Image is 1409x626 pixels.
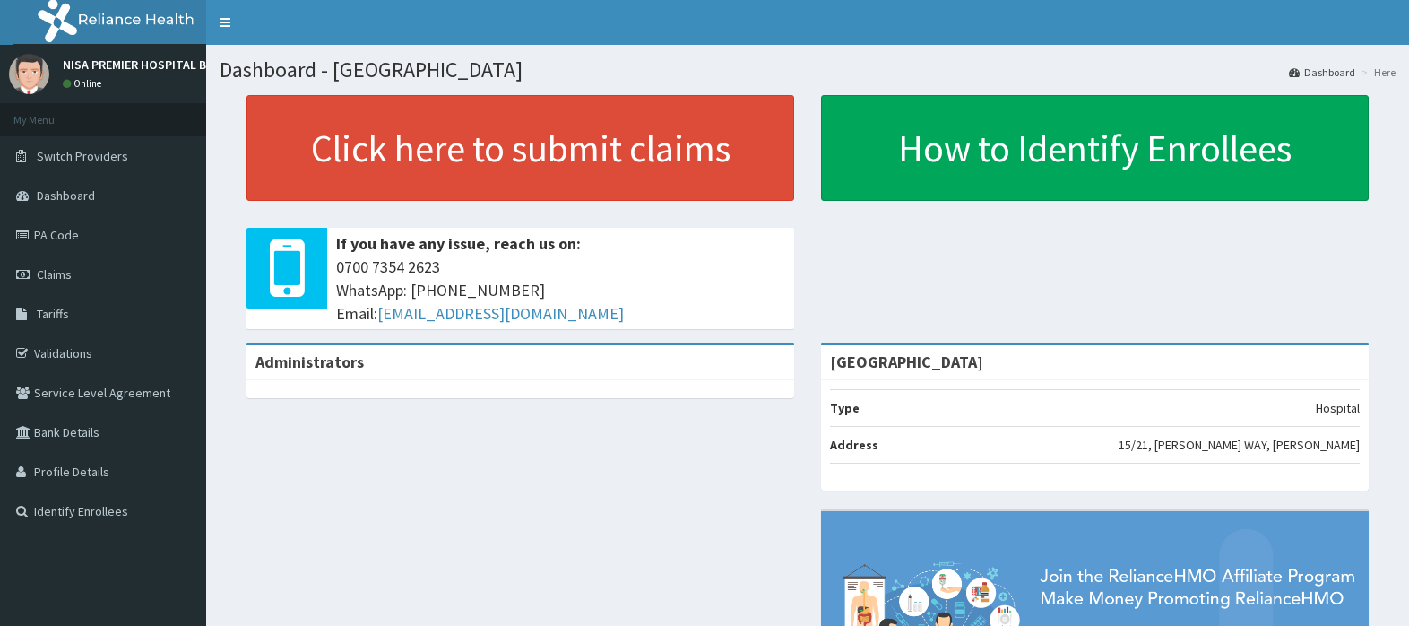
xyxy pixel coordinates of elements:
[1289,65,1355,80] a: Dashboard
[821,95,1369,201] a: How to Identify Enrollees
[1357,65,1396,80] li: Here
[830,400,860,416] b: Type
[37,187,95,204] span: Dashboard
[63,77,106,90] a: Online
[830,352,983,372] strong: [GEOGRAPHIC_DATA]
[830,437,878,453] b: Address
[37,306,69,322] span: Tariffs
[246,95,794,201] a: Click here to submit claims
[377,303,624,324] a: [EMAIL_ADDRESS][DOMAIN_NAME]
[336,233,581,254] b: If you have any issue, reach us on:
[37,266,72,283] span: Claims
[1316,399,1360,417] p: Hospital
[9,54,49,94] img: User Image
[255,352,364,372] b: Administrators
[1119,436,1360,454] p: 15/21, [PERSON_NAME] WAY, [PERSON_NAME]
[37,148,128,164] span: Switch Providers
[220,58,1396,82] h1: Dashboard - [GEOGRAPHIC_DATA]
[336,256,785,325] span: 0700 7354 2623 WhatsApp: [PHONE_NUMBER] Email:
[63,58,274,71] p: NISA PREMIER HOSPITAL BILLING DEPT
